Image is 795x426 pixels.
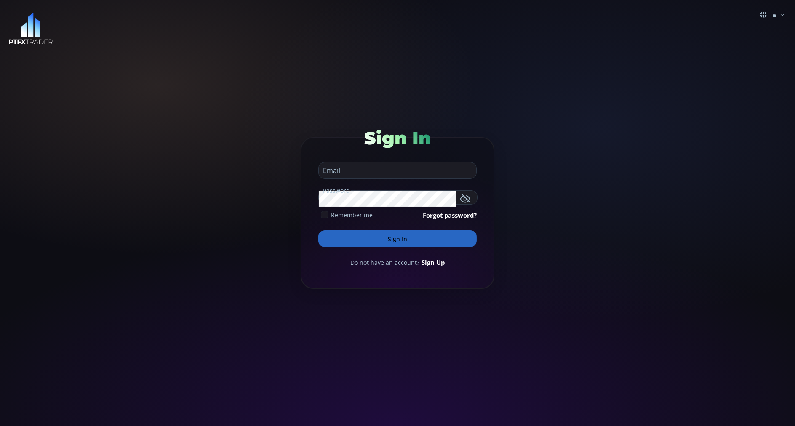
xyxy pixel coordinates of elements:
[318,258,477,267] div: Do not have an account?
[318,230,477,247] button: Sign In
[331,210,373,219] span: Remember me
[422,258,445,267] a: Sign Up
[8,13,53,45] img: LOGO
[364,127,431,149] span: Sign In
[423,210,477,220] a: Forgot password?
